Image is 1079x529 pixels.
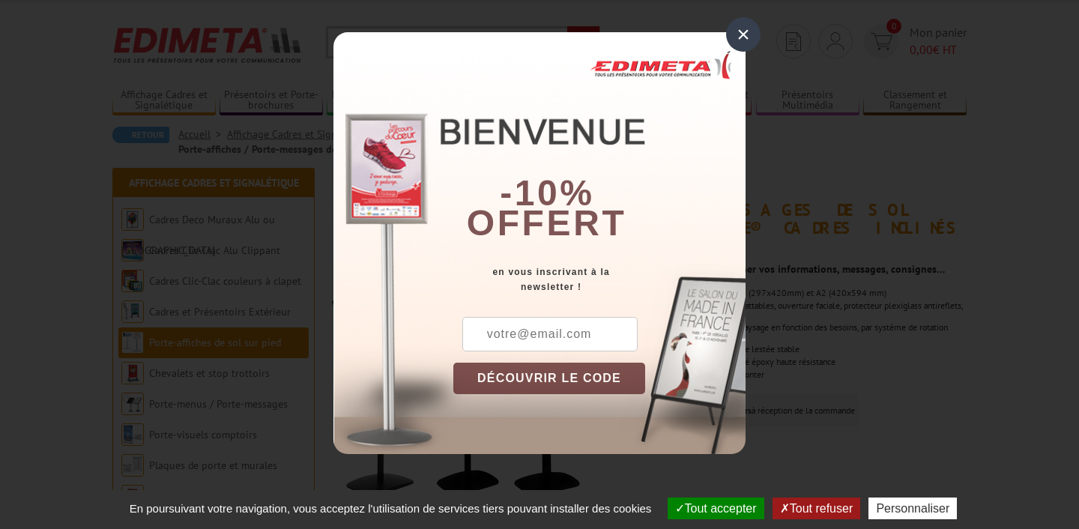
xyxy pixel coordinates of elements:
[453,264,746,294] div: en vous inscrivant à la newsletter !
[868,498,957,519] button: Personnaliser (fenêtre modale)
[668,498,764,519] button: Tout accepter
[467,203,627,243] font: offert
[726,17,761,52] div: ×
[122,502,659,515] span: En poursuivant votre navigation, vous acceptez l'utilisation de services tiers pouvant installer ...
[462,317,638,351] input: votre@email.com
[500,173,594,213] b: -10%
[773,498,860,519] button: Tout refuser
[453,363,645,394] button: DÉCOUVRIR LE CODE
